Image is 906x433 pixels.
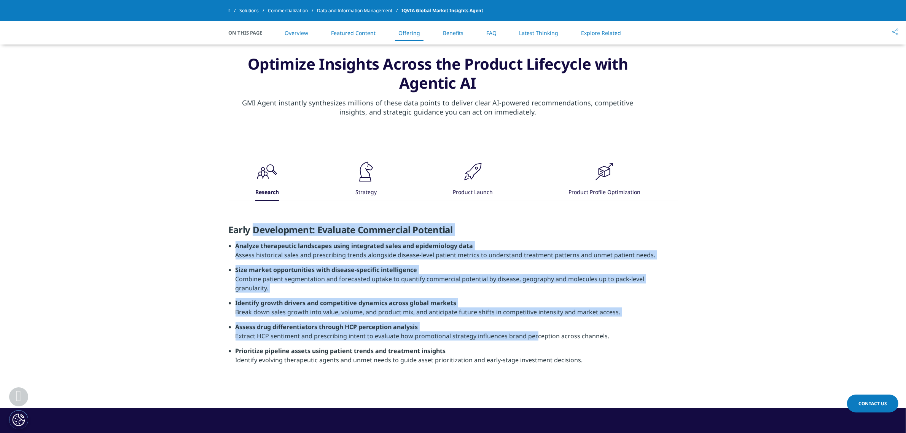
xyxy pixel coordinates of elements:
[229,54,647,98] h3: Optimize Insights Across the Product Lifecycle with Agentic AI
[355,185,377,201] div: Strategy
[236,242,473,250] strong: Analyze therapeutic landscapes using integrated sales and epidemiology data
[229,29,271,37] span: On This Page
[229,224,678,241] h5: Early Development: Evaluate Commercial Potential
[236,322,678,346] li: Extract HCP sentiment and prescribing intent to evaluate how promotional strategy influences bran...
[847,395,898,412] a: Contact Us
[317,4,401,18] a: Data and Information Management
[236,266,417,274] strong: Size market opportunities with disease-specific intelligence
[236,241,678,265] li: Assess historical sales and prescribing trends alongside disease-level patient metrics to underst...
[858,400,887,407] span: Contact Us
[229,98,647,122] p: GMI Agent instantly synthesizes millions of these data points to deliver clear AI-powered recomme...
[236,298,678,322] li: Break down sales growth into value, volume, and product mix, and anticipate future shifts in comp...
[486,29,497,37] a: FAQ
[452,160,493,201] button: Product Launch
[453,185,493,201] div: Product Launch
[236,323,418,331] strong: Assess drug differentiators through HCP perception analysis
[581,29,621,37] a: Explore Related
[236,299,457,307] strong: Identify growth drivers and competitive dynamics across global markets
[331,29,376,37] a: Featured Content
[401,4,483,18] span: IQVIA Global Market Insights Agent
[236,346,678,370] li: Identify evolving therapeutic agents and unmet needs to guide asset prioritization and early-stag...
[519,29,559,37] a: Latest Thinking
[443,29,463,37] a: Benefits
[236,265,678,298] li: Combine patient segmentation and forecasted uptake to quantify commercial potential by disease, g...
[398,29,420,37] a: Offering
[239,4,268,18] a: Solutions
[568,185,640,201] div: Product Profile Optimization
[285,29,308,37] a: Overview
[255,185,279,201] div: Research
[254,160,279,201] button: Research
[9,410,28,429] button: Cookie-Einstellungen
[567,160,640,201] button: Product Profile Optimization
[268,4,317,18] a: Commercialization
[353,160,377,201] button: Strategy
[236,347,446,355] strong: Prioritize pipeline assets using patient trends and treatment insights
